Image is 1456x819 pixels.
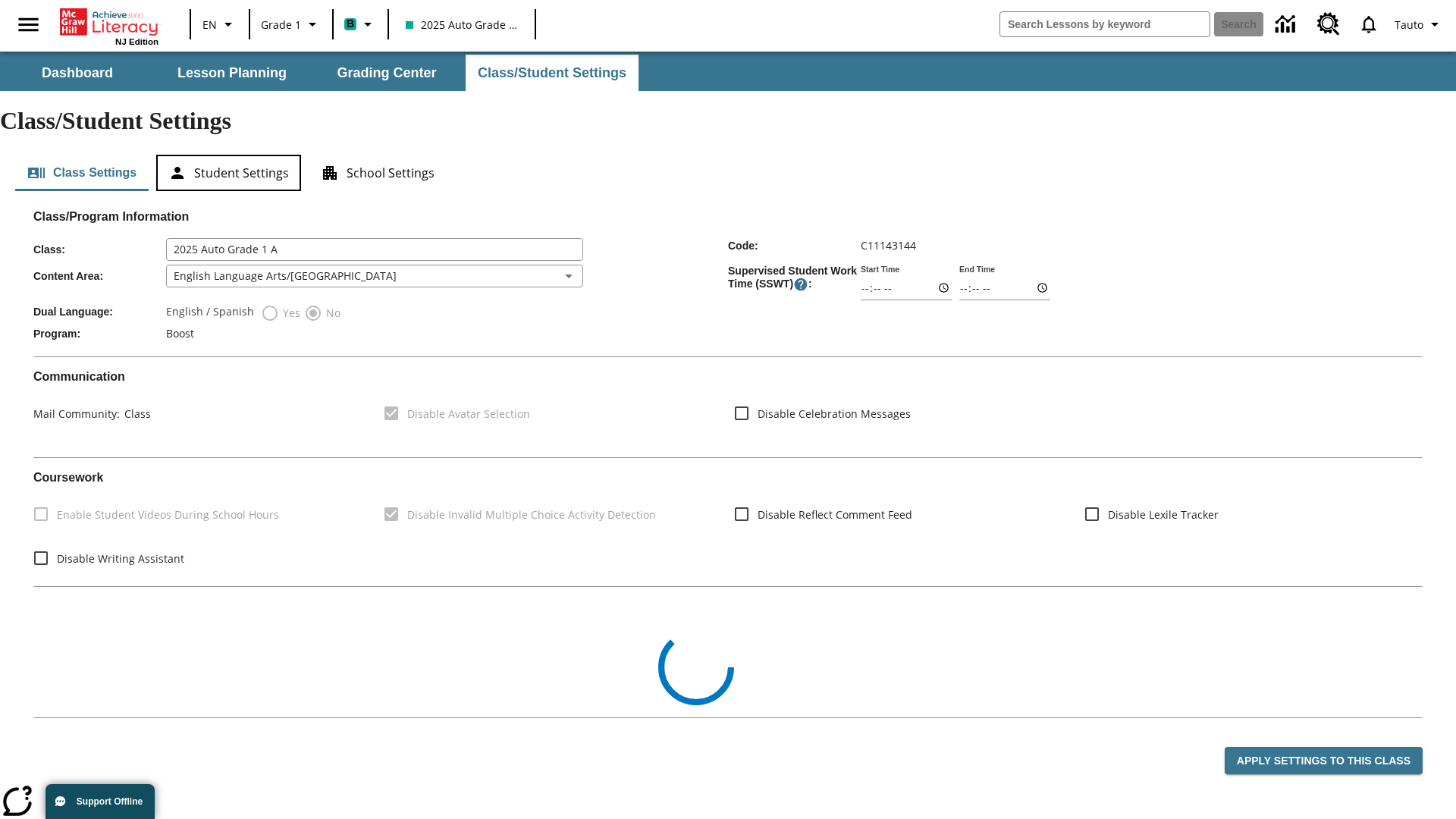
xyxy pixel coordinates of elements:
h2: Course work [33,470,1423,485]
div: Class/Program Information [33,224,1423,344]
span: B [347,14,354,33]
div: Coursework [33,470,1423,574]
span: C11143144 [861,238,916,253]
button: Grade: Grade 1, Select a grade [255,11,328,38]
button: Student Settings [156,155,301,191]
span: Support Offline [77,796,143,807]
span: Disable Avatar Selection [407,406,530,422]
span: Class [120,406,151,421]
input: Class [166,238,583,261]
span: Program : [33,328,166,340]
span: Content Area : [33,270,166,282]
button: Class/Student Settings [466,55,639,91]
span: 2025 Auto Grade 1 A [406,17,518,33]
span: Yes [279,305,300,321]
div: English Language Arts/[GEOGRAPHIC_DATA] [166,265,583,287]
label: End Time [959,263,995,275]
button: Class Settings [15,155,149,191]
span: Boost [166,326,194,340]
span: Disable Invalid Multiple Choice Activity Detection [407,507,656,522]
button: School Settings [309,155,447,191]
span: Code : [728,240,861,252]
h2: Class/Program Information [33,209,1423,224]
button: Grading Center [311,55,463,91]
button: Language: EN, Select a language [196,11,244,38]
span: Class : [33,243,166,256]
span: Grade 1 [261,17,301,33]
span: Tauto [1395,17,1423,33]
label: Start Time [861,263,899,275]
span: NJ Edition [115,37,158,46]
div: Class Collections [33,599,1423,705]
span: No [322,305,340,321]
button: Supervised Student Work Time is the timeframe when students can take LevelSet and when lessons ar... [793,277,808,292]
label: English / Spanish [166,304,254,322]
div: Class/Student Settings [15,155,1441,191]
button: Apply Settings to this Class [1225,747,1423,775]
a: Home [60,7,158,37]
a: Notifications [1349,5,1389,44]
button: Support Offline [45,784,155,819]
div: Communication [33,369,1423,445]
a: Data Center [1266,4,1308,45]
input: search field [1000,12,1210,36]
span: Disable Writing Assistant [57,551,184,566]
div: Home [60,5,158,46]
button: Dashboard [2,55,153,91]
a: Resource Center, Will open in new tab [1308,4,1349,45]
span: Enable Student Videos During School Hours [57,507,279,522]
button: Lesson Planning [156,55,308,91]
button: Profile/Settings [1389,11,1450,38]
span: Mail Community : [33,406,120,421]
span: Disable Reflect Comment Feed [758,507,912,522]
h2: Communication [33,369,1423,384]
button: Boost Class color is teal. Change class color [338,11,383,38]
span: Disable Lexile Tracker [1108,507,1219,522]
span: Disable Celebration Messages [758,406,911,422]
span: Supervised Student Work Time (SSWT) : [728,265,861,292]
span: Dual Language : [33,306,166,318]
span: EN [202,17,217,33]
button: Open side menu [6,2,51,47]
